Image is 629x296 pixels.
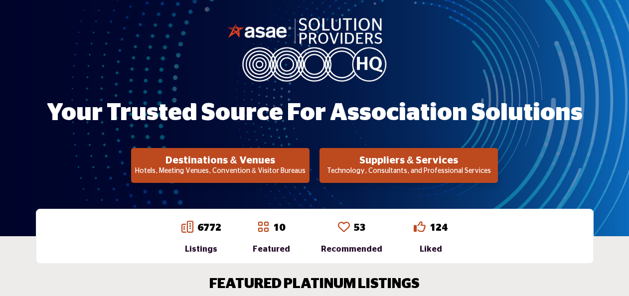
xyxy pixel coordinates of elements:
p: Technology, Consultants, and Professional Services [322,166,495,176]
a: 6772 [197,223,221,233]
h2: Suppliers & Services [322,154,495,166]
div: Liked [414,243,448,255]
div: Recommended [321,243,382,255]
i: Go to Liked [414,221,426,233]
h1: Your Trusted Source for Association Solutions [47,98,583,129]
h2: Destinations & Venues [134,154,307,166]
img: image [227,15,402,81]
a: Go to Featured [257,221,269,235]
a: 10 [273,223,285,233]
div: Listings [181,243,221,255]
button: Suppliers & Services Technology, Consultants, and Professional Services [319,148,498,183]
a: Go to Recommended [338,221,350,235]
div: Featured [253,243,290,255]
button: Destinations & Venues Hotels, Meeting Venues, Convention & Visitor Bureaus [131,148,310,183]
h2: FEATURED PLATINUM LISTINGS [209,276,420,293]
a: 53 [354,223,366,233]
a: 124 [430,223,448,233]
p: Hotels, Meeting Venues, Convention & Visitor Bureaus [134,166,307,176]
